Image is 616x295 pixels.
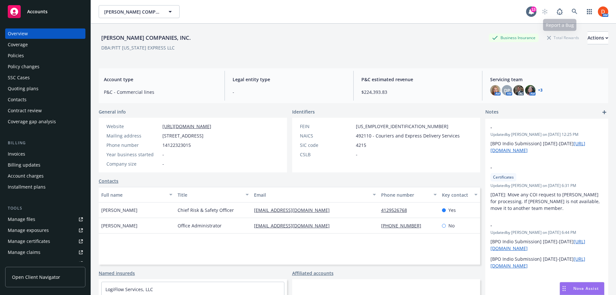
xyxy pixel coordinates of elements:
[493,174,514,180] span: Certificates
[8,116,56,127] div: Coverage gap analysis
[8,149,25,159] div: Invoices
[99,34,193,42] div: [PERSON_NAME] COMPANIES, INC.
[573,286,599,291] span: Nova Assist
[439,187,480,202] button: Key contact
[490,76,603,83] span: Servicing team
[106,160,160,167] div: Company size
[162,160,164,167] span: -
[162,123,211,129] a: [URL][DOMAIN_NAME]
[504,87,510,94] span: DP
[356,151,357,158] span: -
[8,182,46,192] div: Installment plans
[106,132,160,139] div: Mailing address
[5,50,85,61] a: Policies
[8,236,50,246] div: Manage certificates
[5,258,85,268] a: Manage BORs
[381,191,430,198] div: Phone number
[233,76,346,83] span: Legal entity type
[106,151,160,158] div: Year business started
[8,72,30,83] div: SSC Cases
[5,39,85,50] a: Coverage
[560,282,604,295] button: Nova Assist
[5,116,85,127] a: Coverage gap analysis
[175,187,251,202] button: Title
[101,44,175,51] div: DBA: PITT [US_STATE] EXPRESS LLC
[538,5,551,18] a: Start snowing
[361,76,474,83] span: P&C estimated revenue
[292,108,315,115] span: Identifiers
[5,83,85,94] a: Quoting plans
[178,207,234,213] span: Chief Risk & Safety Officer
[8,94,27,105] div: Contacts
[5,94,85,105] a: Contacts
[27,9,48,14] span: Accounts
[560,282,568,295] div: Drag to move
[8,61,39,72] div: Policy changes
[99,5,180,18] button: [PERSON_NAME] COMPANIES, INC.
[442,191,470,198] div: Key contact
[5,72,85,83] a: SSC Cases
[490,183,603,189] span: Updated by [PERSON_NAME] on [DATE] 6:31 PM
[5,182,85,192] a: Installment plans
[5,214,85,224] a: Manage files
[490,132,603,137] span: Updated by [PERSON_NAME] on [DATE] 12:25 PM
[104,8,160,15] span: [PERSON_NAME] COMPANIES, INC.
[588,31,608,44] button: Actions
[490,238,603,252] p: [BPO Indio Submission] [DATE]-[DATE]
[12,274,60,280] span: Open Client Navigator
[5,236,85,246] a: Manage certificates
[485,159,608,217] div: -CertificatesUpdatedby [PERSON_NAME] on [DATE] 6:31 PM[DATE]: Move any COI request to [PERSON_NAM...
[544,34,582,42] div: Total Rewards
[99,187,175,202] button: Full name
[490,140,603,154] p: [BPO Indio Submission] [DATE]-[DATE]
[106,123,160,130] div: Website
[5,140,85,146] div: Billing
[99,108,126,115] span: General info
[105,286,153,292] a: LogiFlow Services, LLC
[8,160,40,170] div: Billing updates
[254,223,335,229] a: [EMAIL_ADDRESS][DOMAIN_NAME]
[233,89,346,95] span: -
[5,247,85,257] a: Manage claims
[104,76,217,83] span: Account type
[5,205,85,212] div: Tools
[485,119,608,159] div: -Updatedby [PERSON_NAME] on [DATE] 12:25 PM[BPO Indio Submission] [DATE]-[DATE][URL][DOMAIN_NAME]
[485,108,499,116] span: Notes
[538,88,543,92] a: +3
[381,207,412,213] a: 4129526768
[300,132,353,139] div: NAICS
[490,256,603,269] p: [BPO Indio Submission] [DATE]-[DATE]
[568,5,581,18] a: Search
[5,171,85,181] a: Account charges
[5,160,85,170] a: Billing updates
[490,124,586,131] span: -
[448,222,455,229] span: No
[588,32,608,44] div: Actions
[162,132,203,139] span: [STREET_ADDRESS]
[489,34,539,42] div: Business Insurance
[448,207,456,213] span: Yes
[361,89,474,95] span: $224,393.83
[254,191,369,198] div: Email
[490,222,586,229] span: -
[5,61,85,72] a: Policy changes
[101,207,137,213] span: [PERSON_NAME]
[8,258,38,268] div: Manage BORs
[598,6,608,17] img: photo
[8,247,40,257] div: Manage claims
[251,187,379,202] button: Email
[513,85,524,95] img: photo
[5,225,85,235] a: Manage exposures
[8,83,38,94] div: Quoting plans
[485,217,608,274] div: -Updatedby [PERSON_NAME] on [DATE] 6:44 PM[BPO Indio Submission] [DATE]-[DATE][URL][DOMAIN_NAME][...
[356,132,460,139] span: 492110 - Couriers and Express Delivery Services
[300,123,353,130] div: FEIN
[162,151,164,158] span: -
[99,270,135,277] a: Named insureds
[5,28,85,39] a: Overview
[8,50,24,61] div: Policies
[99,178,118,184] a: Contacts
[162,142,191,148] span: 14122323015
[600,108,608,116] a: add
